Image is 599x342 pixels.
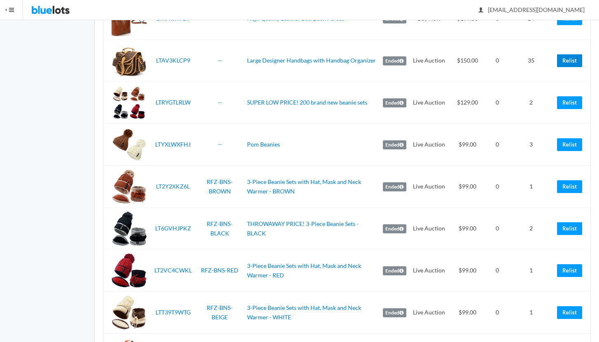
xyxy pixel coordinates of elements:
[449,82,487,124] td: $129.00
[477,7,485,14] ion-icon: person
[508,292,554,334] td: 1
[449,40,487,82] td: $150.00
[383,224,406,233] label: Ended
[410,208,449,250] td: Live Auction
[486,208,508,250] td: 0
[410,166,449,208] td: Live Auction
[383,98,406,107] label: Ended
[557,180,582,193] a: Relist
[449,166,487,208] td: $99.00
[508,82,554,124] td: 2
[557,138,582,151] a: Relist
[508,166,554,208] td: 1
[410,82,449,124] td: Live Auction
[218,141,222,148] a: --
[410,292,449,334] td: Live Auction
[557,96,582,109] a: Relist
[156,183,190,190] a: LT2Y2XKZ6L
[410,40,449,82] td: Live Auction
[508,40,554,82] td: 35
[207,304,233,321] a: RFZ-BNS-BEIGE
[247,220,359,237] a: THROWAWAY PRICE! 3-Piece Beanie Sets - BLACK
[508,250,554,292] td: 1
[410,250,449,292] td: Live Auction
[557,264,582,277] a: Relist
[207,220,233,237] a: RFZ-BNS-BLACK
[156,309,191,316] a: LTT39T9WTG
[486,82,508,124] td: 0
[207,178,233,195] a: RFZ-BNS-BROWN
[247,141,280,148] a: Pom Beanies
[449,124,487,166] td: $99.00
[557,306,582,319] a: Relist
[155,141,191,148] a: LTYXLWXFHJ
[247,178,361,195] a: 3-Piece Beanie Sets with Hat, Mask and Neck Warmer - BROWN
[247,99,367,106] a: SUPER LOW PRICE! 200 brand new beanie sets
[557,54,582,67] a: Relist
[486,250,508,292] td: 0
[155,225,191,232] a: LT6GVHJPKZ
[201,267,238,274] a: RFZ-BNS-RED
[383,182,406,191] label: Ended
[156,99,191,106] a: LTRYGTLRLW
[449,250,487,292] td: $99.00
[247,304,361,321] a: 3-Piece Beanie Sets with Hat, Mask and Neck Warmer - WHITE
[247,262,361,279] a: 3-Piece Beanie Sets with Hat, Mask and Neck Warmer - RED
[557,222,582,235] a: Relist
[383,140,406,149] label: Ended
[247,57,376,64] a: Large Designer Handbags with Handbag Organizer
[449,208,487,250] td: $99.00
[486,40,508,82] td: 0
[479,6,585,13] span: [EMAIL_ADDRESS][DOMAIN_NAME]
[508,208,554,250] td: 2
[218,99,222,106] a: --
[486,166,508,208] td: 0
[486,292,508,334] td: 0
[449,292,487,334] td: $99.00
[218,57,222,64] a: --
[156,57,190,64] a: LTAV3KLCP9
[508,124,554,166] td: 3
[154,267,192,274] a: LT2VC4CWKL
[383,56,406,65] label: Ended
[383,266,406,275] label: Ended
[410,124,449,166] td: Live Auction
[383,308,406,317] label: Ended
[486,124,508,166] td: 0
